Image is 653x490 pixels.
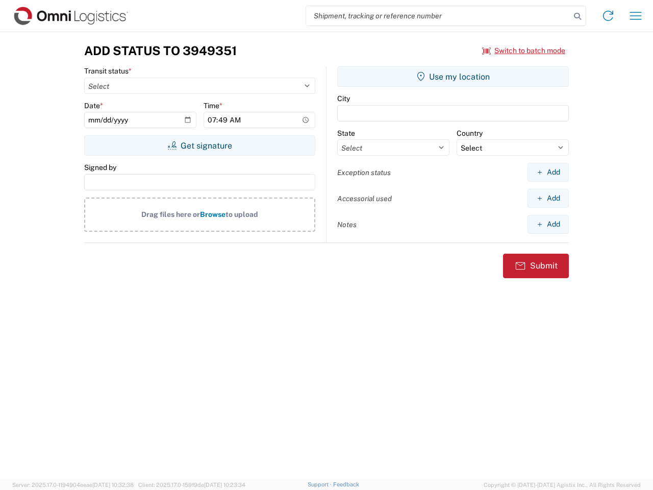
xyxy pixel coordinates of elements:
[482,42,565,59] button: Switch to batch mode
[225,210,258,218] span: to upload
[138,482,245,488] span: Client: 2025.17.0-159f9de
[333,481,359,487] a: Feedback
[306,6,570,26] input: Shipment, tracking or reference number
[337,194,392,203] label: Accessorial used
[204,101,222,110] label: Time
[200,210,225,218] span: Browse
[528,215,569,234] button: Add
[84,163,116,172] label: Signed by
[92,482,134,488] span: [DATE] 10:32:38
[204,482,245,488] span: [DATE] 10:23:34
[308,481,333,487] a: Support
[337,94,350,103] label: City
[484,480,641,489] span: Copyright © [DATE]-[DATE] Agistix Inc., All Rights Reserved
[84,66,132,76] label: Transit status
[337,220,357,229] label: Notes
[528,163,569,182] button: Add
[337,168,391,177] label: Exception status
[528,189,569,208] button: Add
[337,129,355,138] label: State
[503,254,569,278] button: Submit
[84,101,103,110] label: Date
[337,66,569,87] button: Use my location
[12,482,134,488] span: Server: 2025.17.0-1194904eeae
[84,135,315,156] button: Get signature
[84,43,237,58] h3: Add Status to 3949351
[141,210,200,218] span: Drag files here or
[457,129,483,138] label: Country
